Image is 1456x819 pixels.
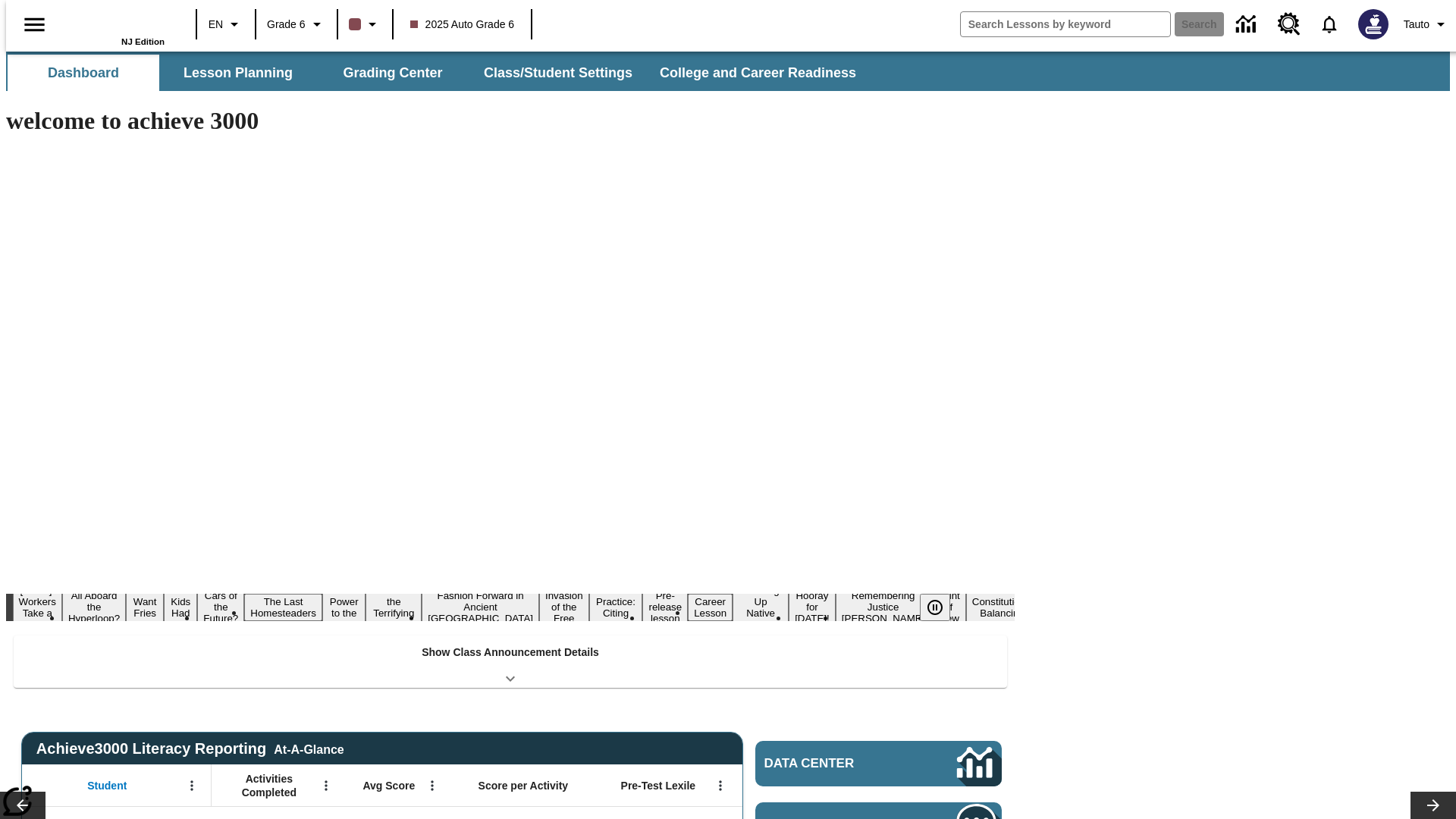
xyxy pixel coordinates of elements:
span: Data Center [764,756,906,771]
button: Slide 16 Remembering Justice O'Connor [836,588,931,626]
button: Open Menu [709,774,732,797]
button: Slide 2 All Aboard the Hyperloop? [62,588,126,626]
button: Dashboard [8,55,159,91]
button: Slide 15 Hooray for Constitution Day! [789,588,836,626]
button: Slide 6 The Last Homesteaders [244,594,322,621]
button: Lesson carousel, Next [1410,792,1456,819]
button: Language: EN, Select a language [202,11,250,38]
span: Activities Completed [219,772,319,799]
input: search field [961,12,1170,36]
button: Slide 3 Do You Want Fries With That? [126,571,164,644]
button: Slide 12 Pre-release lesson [642,588,688,626]
button: Slide 5 Cars of the Future? [197,588,244,626]
div: Pause [920,594,965,621]
a: Notifications [1310,5,1349,44]
div: SubNavbar [6,52,1450,91]
div: At-A-Glance [274,740,344,757]
button: Open Menu [180,774,203,797]
p: Show Class Announcement Details [422,645,599,661]
button: Open side menu [12,2,57,47]
div: Show Class Announcement Details [14,635,1007,688]
span: Tauto [1404,17,1429,33]
button: Slide 14 Cooking Up Native Traditions [733,582,789,632]
button: Pause [920,594,950,621]
span: EN [209,17,223,33]
button: Open Menu [421,774,444,797]
button: Profile/Settings [1398,11,1456,38]
button: Grading Center [317,55,469,91]
button: Slide 13 Career Lesson [688,594,733,621]
span: Achieve3000 Literacy Reporting [36,740,344,758]
h1: welcome to achieve 3000 [6,107,1015,135]
button: Slide 10 The Invasion of the Free CD [539,576,589,638]
button: Slide 9 Fashion Forward in Ancient Rome [422,588,539,626]
button: Slide 18 The Constitution's Balancing Act [966,582,1039,632]
button: Class/Student Settings [472,55,645,91]
button: Lesson Planning [162,55,314,91]
button: Slide 11 Mixed Practice: Citing Evidence [589,582,643,632]
span: Student [87,779,127,792]
button: Select a new avatar [1349,5,1398,44]
button: Slide 1 Labor Day: Workers Take a Stand [13,582,62,632]
span: Avg Score [362,779,415,792]
button: Slide 4 Dirty Jobs Kids Had To Do [164,571,197,644]
button: Slide 8 Attack of the Terrifying Tomatoes [366,582,422,632]
button: College and Career Readiness [648,55,868,91]
span: Pre-Test Lexile [621,779,696,792]
span: Score per Activity [479,779,569,792]
button: Grade: Grade 6, Select a grade [261,11,332,38]
a: Resource Center, Will open in new tab [1269,4,1310,45]
img: Avatar [1358,9,1389,39]
button: Slide 7 Solar Power to the People [322,582,366,632]
a: Data Center [1227,4,1269,45]
button: Open Menu [315,774,337,797]
a: Home [66,7,165,37]
span: 2025 Auto Grade 6 [410,17,515,33]
div: Home [66,5,165,46]
button: Class color is dark brown. Change class color [343,11,388,38]
span: Grade 6 [267,17,306,33]
div: SubNavbar [6,55,870,91]
a: Data Center [755,741,1002,786]
span: NJ Edition [121,37,165,46]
